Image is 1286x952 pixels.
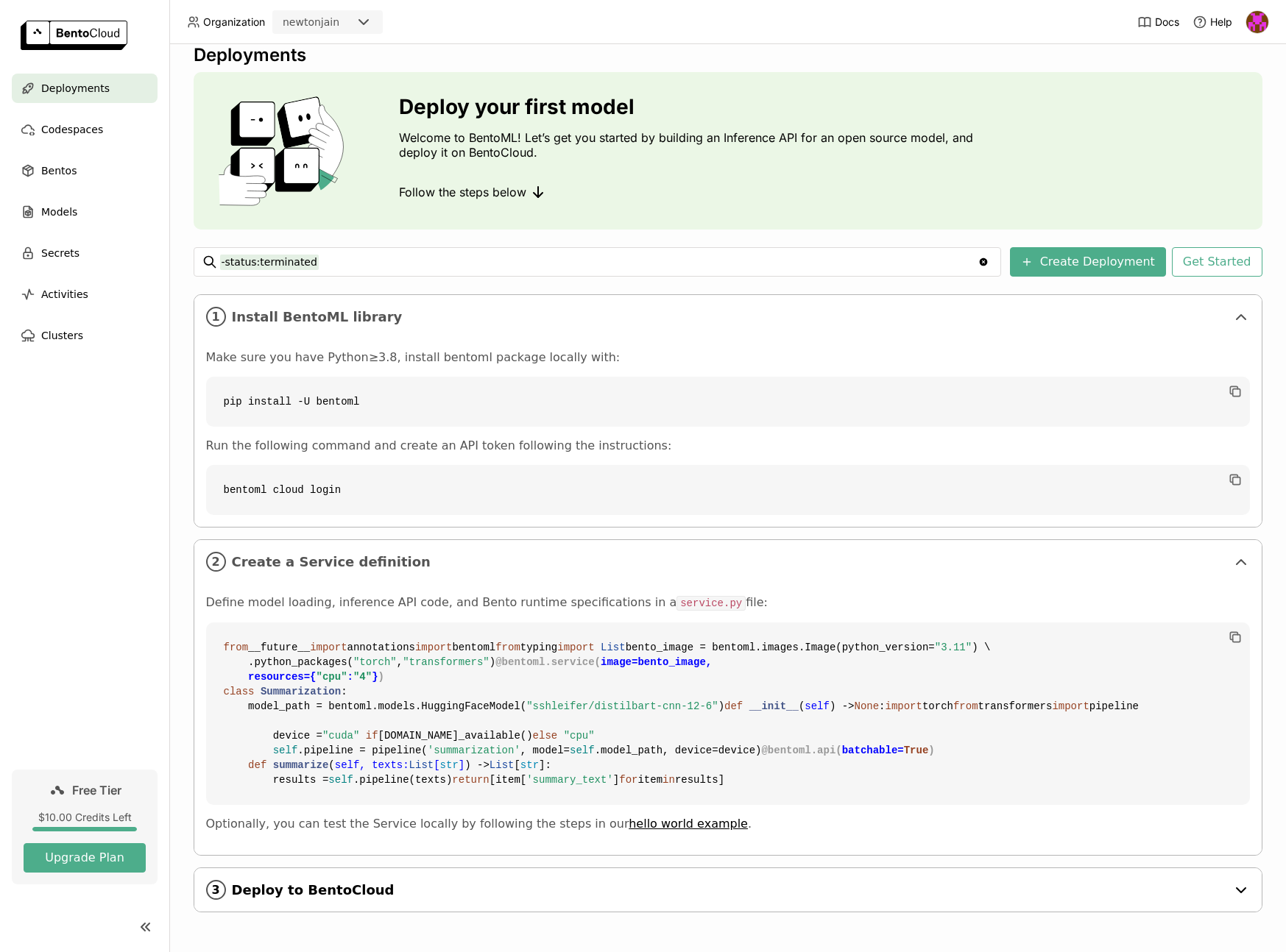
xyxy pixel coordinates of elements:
span: @bentoml.api( ) [761,745,934,756]
svg: Clear value [978,256,989,268]
span: Clusters [41,327,83,344]
span: import [557,642,594,653]
img: logo [21,21,127,50]
span: from [953,700,978,712]
div: $10.00 Credits Left [24,811,146,824]
span: Models [41,203,77,221]
span: Secrets [41,244,80,262]
button: Get Started [1172,247,1262,277]
span: List [601,642,626,653]
span: List [409,759,434,771]
p: Define model loading, inference API code, and Bento runtime specifications in a file: [206,595,1250,611]
span: import [1052,700,1089,712]
span: class [224,686,255,697]
span: import [415,642,452,653]
div: Help [1193,15,1232,29]
span: from [224,642,249,653]
span: "4" [353,671,372,683]
span: for [619,774,637,786]
span: self [805,700,830,712]
a: hello world example [629,817,748,831]
span: 'summary_text' [526,774,613,786]
h3: Deploy your first model [399,95,981,118]
a: Secrets [12,238,158,268]
span: Deployments [41,79,110,97]
span: Follow the steps below [399,185,526,199]
span: "cpu" [564,730,595,742]
div: 1Install BentoML library [194,295,1262,338]
p: Welcome to BentoML! Let’s get you started by building an Inference API for an open source model, ... [399,130,981,160]
div: 2Create a Service definition [194,540,1262,583]
span: "cpu" [317,671,347,683]
span: "sshleifer/distilbart-cnn-12-6" [526,700,718,712]
img: Newton Jain [1246,11,1268,33]
span: "3.11" [935,642,972,653]
i: 2 [206,552,226,572]
span: Docs [1155,15,1179,29]
span: summarize [273,759,329,771]
span: Create a Service definition [232,554,1226,570]
a: Docs [1137,15,1179,29]
span: Activities [41,285,88,303]
span: 'summarization' [428,745,520,756]
p: Make sure you have Python≥3.8, install bentoml package locally with: [206,350,1250,365]
button: Upgrade Plan [24,843,146,873]
span: "transformers" [403,656,490,668]
span: Deploy to BentoCloud [232,882,1226,898]
span: List [490,759,515,771]
input: Selected newtonjain. [341,15,342,30]
code: bentoml cloud login [206,465,1250,515]
code: pip install -U bentoml [206,377,1250,427]
span: Install BentoML library [232,309,1226,325]
span: Summarization [261,686,341,697]
span: Bentos [41,162,77,180]
button: Create Deployment [1010,247,1166,277]
span: self [570,745,595,756]
a: Models [12,197,158,227]
input: Search [220,250,978,274]
span: import [886,700,922,712]
span: import [310,642,347,653]
span: batchable= [842,745,929,756]
i: 3 [206,880,226,900]
div: newtonjain [283,15,339,29]
span: None [855,700,880,712]
p: Run the following command and create an API token following the instructions: [206,438,1250,453]
a: Codespaces [12,115,158,144]
code: service.py [676,596,746,611]
span: self [328,774,353,786]
a: Free Tier$10.00 Credits LeftUpgrade Plan [12,770,158,884]
span: Codespaces [41,121,103,138]
span: True [904,745,929,756]
span: if [366,730,378,742]
span: self [273,745,298,756]
p: Optionally, you can test the Service locally by following the steps in our . [206,817,1250,831]
span: else [533,730,558,742]
a: Activities [12,280,158,309]
span: self, texts: [ ] [335,759,464,771]
span: def [724,700,743,712]
span: from [495,642,520,653]
a: Deployments [12,74,158,103]
span: Help [1210,15,1232,29]
a: Clusters [12,321,158,350]
span: Organization [203,15,265,29]
a: Bentos [12,156,158,185]
span: return [452,774,489,786]
div: 3Deploy to BentoCloud [194,868,1262,912]
span: str [440,759,459,771]
div: Deployments [194,44,1262,66]
span: str [520,759,539,771]
img: cover onboarding [205,96,364,206]
span: "torch" [353,656,397,668]
span: def [248,759,266,771]
span: "cuda" [322,730,359,742]
span: __init__ [749,700,799,712]
i: 1 [206,307,226,327]
span: Free Tier [72,783,121,798]
code: __future__ annotations bentoml typing bento_image = bentoml.images.Image(python_version= ) \ .pyt... [206,622,1250,805]
span: in [663,774,675,786]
